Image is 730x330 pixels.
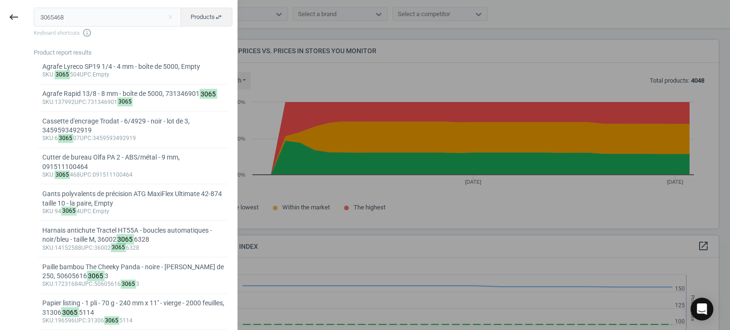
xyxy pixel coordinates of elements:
[42,208,224,216] div: :94 4 :Empty
[42,89,224,98] div: Agrafe Rapid 13/8 - 8 mm - boîte de 5000, 731346901
[80,135,91,141] span: upc
[42,153,224,171] div: Cutter de bureau Olfa PA 2 - ABS/métal - 9 mm, 091511100464
[55,170,70,179] mark: 3065
[87,271,105,281] mark: 3065
[34,28,232,38] span: Keyboard shortcuts
[104,316,120,325] mark: 3065
[80,71,91,78] span: upc
[42,208,53,215] span: sku
[82,28,92,38] i: info_outline
[58,134,74,143] mark: 3065
[81,281,93,287] span: upc
[61,207,77,216] mark: 3065
[75,99,86,105] span: upc
[42,317,224,325] div: :196596 :31306 5114
[34,48,237,57] div: Product report results
[42,189,224,208] div: Gants polyvalents de précision ATG MaxiFlex Ultimate 42-874 taille 10 - la paire, Empty
[42,263,224,281] div: Paille bambou The Cheeky Panda - noire - [PERSON_NAME] de 250, 50605616 3
[200,89,218,99] mark: 3065
[42,71,53,78] span: sku
[8,11,19,23] i: keyboard_backspace
[691,298,713,321] div: Open Intercom Messenger
[42,135,53,141] span: sku
[42,135,224,142] div: :6 07 :3459593492919
[55,70,70,79] mark: 3065
[42,281,53,287] span: sku
[42,117,224,135] div: Cassette d'encrage Trodat - 6/4929 - noir - lot de 3, 3459593492919
[42,281,224,288] div: :17231684 :50605616 3
[75,317,86,324] span: upc
[42,245,53,251] span: sku
[42,99,53,105] span: sku
[191,13,222,21] span: Products
[80,208,91,215] span: upc
[42,245,224,252] div: :14152588 :36002 6328
[42,99,224,106] div: :137992 :731346901
[163,13,177,21] button: Close
[80,171,91,178] span: upc
[42,62,224,71] div: Agrafe Lyreco SP19 1/4 - 4 mm - boîte de 5000, Empty
[215,13,222,21] i: swap_horiz
[181,8,232,27] button: Productsswap_horiz
[61,307,79,318] mark: 3065
[81,245,93,251] span: upc
[42,71,224,79] div: : 504 :Empty
[121,280,136,289] mark: 3065
[116,234,134,245] mark: 3065
[42,317,53,324] span: sku
[42,171,224,179] div: : 468 :091511100464
[42,171,53,178] span: sku
[42,299,224,317] div: Papier listing - 1 pli - 70 g - 240 mm x 11'' - vierge - 2000 feuilles, 31306 5114
[117,97,133,106] mark: 3065
[3,6,25,28] button: keyboard_backspace
[42,226,224,245] div: Harnais antichute Tractel HT55A - boucles automatiques - noir/bleu - taille M, 36002 6328
[111,243,126,252] mark: 3065
[34,8,182,27] input: Enter the SKU or product name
